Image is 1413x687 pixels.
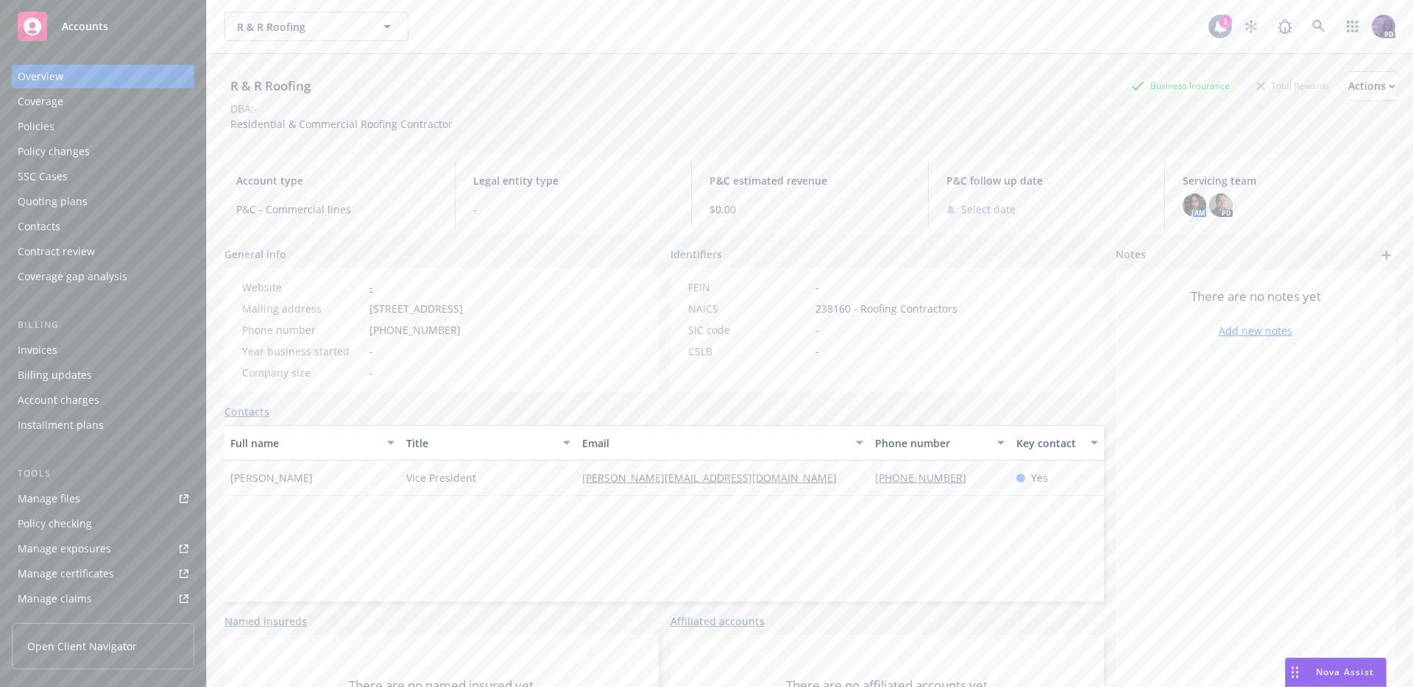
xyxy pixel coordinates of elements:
img: photo [1209,193,1233,217]
a: Coverage [12,90,194,113]
div: Manage exposures [18,537,111,560]
div: Coverage [18,90,63,113]
span: - [815,343,819,359]
span: R & R Roofing [237,19,364,35]
a: Contacts [224,404,269,419]
div: Billing [12,318,194,332]
span: [PHONE_NUMBER] [369,322,461,338]
button: Nova Assist [1285,658,1387,687]
a: Affiliated accounts [670,613,765,629]
div: 1 [1219,15,1232,28]
span: Open Client Navigator [27,638,137,654]
a: Contacts [12,215,194,238]
div: Mailing address [242,301,364,316]
div: Contract review [18,240,95,263]
div: Overview [18,65,63,88]
span: - [815,322,819,338]
a: Manage claims [12,587,194,611]
a: Account charges [12,388,194,412]
div: Company size [242,365,364,380]
span: - [369,365,373,380]
div: Policies [18,115,54,138]
span: Account type [236,173,437,188]
div: Quoting plans [18,190,88,213]
div: Drag to move [1286,658,1304,686]
span: Vice President [406,470,476,485]
div: CSLB [688,343,810,359]
a: Coverage gap analysis [12,265,194,288]
div: FEIN [688,280,810,295]
span: P&C - Commercial lines [236,202,437,217]
span: Servicing team [1183,173,1384,188]
div: Account charges [18,388,99,412]
span: There are no notes yet [1191,288,1321,305]
div: Year business started [242,343,364,359]
a: Accounts [12,6,194,47]
a: [PHONE_NUMBER] [875,471,978,485]
div: Phone number [242,322,364,338]
a: Billing updates [12,363,194,387]
div: Coverage gap analysis [18,265,127,288]
a: Policy checking [12,512,194,535]
span: P&C estimated revenue [709,173,910,188]
div: SSC Cases [18,165,68,188]
span: Notes [1116,246,1146,264]
a: Policy changes [12,140,194,163]
div: Invoices [18,338,57,362]
a: [PERSON_NAME][EMAIL_ADDRESS][DOMAIN_NAME] [582,471,849,485]
button: Actions [1348,71,1395,101]
a: Manage exposures [12,537,194,560]
img: photo [1183,193,1206,217]
a: SSC Cases [12,165,194,188]
div: Manage certificates [18,562,114,585]
a: Quoting plans [12,190,194,213]
div: Actions [1348,72,1395,100]
div: Installment plans [18,413,104,437]
div: Tools [12,466,194,481]
span: P&C follow up date [946,173,1147,188]
span: Legal entity type [473,173,674,188]
a: Invoices [12,338,194,362]
div: Key contact [1016,435,1082,451]
a: Switch app [1338,12,1367,41]
a: Report a Bug [1270,12,1300,41]
button: Full name [224,425,400,460]
button: Email [576,425,869,460]
span: $0.00 [709,202,910,217]
div: Policy checking [18,512,92,535]
img: photo [1372,15,1395,38]
div: R & R Roofing [224,76,316,96]
span: Identifiers [670,246,722,262]
div: SIC code [688,322,810,338]
button: Title [400,425,576,460]
span: General info [224,246,286,262]
span: Yes [1031,470,1048,485]
div: DBA: - [230,101,258,116]
a: Add new notes [1219,323,1292,338]
div: Total Rewards [1249,76,1336,95]
a: Contract review [12,240,194,263]
div: Full name [230,435,378,451]
a: Stop snowing [1236,12,1266,41]
span: [PERSON_NAME] [230,470,313,485]
span: Accounts [62,21,108,32]
span: - [473,202,674,217]
button: Key contact [1010,425,1104,460]
div: Title [406,435,554,451]
div: Business Insurance [1124,76,1237,95]
div: Email [582,435,847,451]
a: Search [1304,12,1334,41]
div: Billing updates [18,363,92,387]
a: Named insureds [224,613,307,629]
span: Nova Assist [1316,666,1374,678]
button: R & R Roofing [224,12,408,41]
button: Phone number [869,425,1010,460]
div: Phone number [875,435,988,451]
span: 238160 - Roofing Contractors [815,301,957,316]
span: - [369,343,373,359]
div: Manage claims [18,587,92,611]
a: Policies [12,115,194,138]
span: Select date [961,202,1016,217]
a: add [1378,246,1395,264]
